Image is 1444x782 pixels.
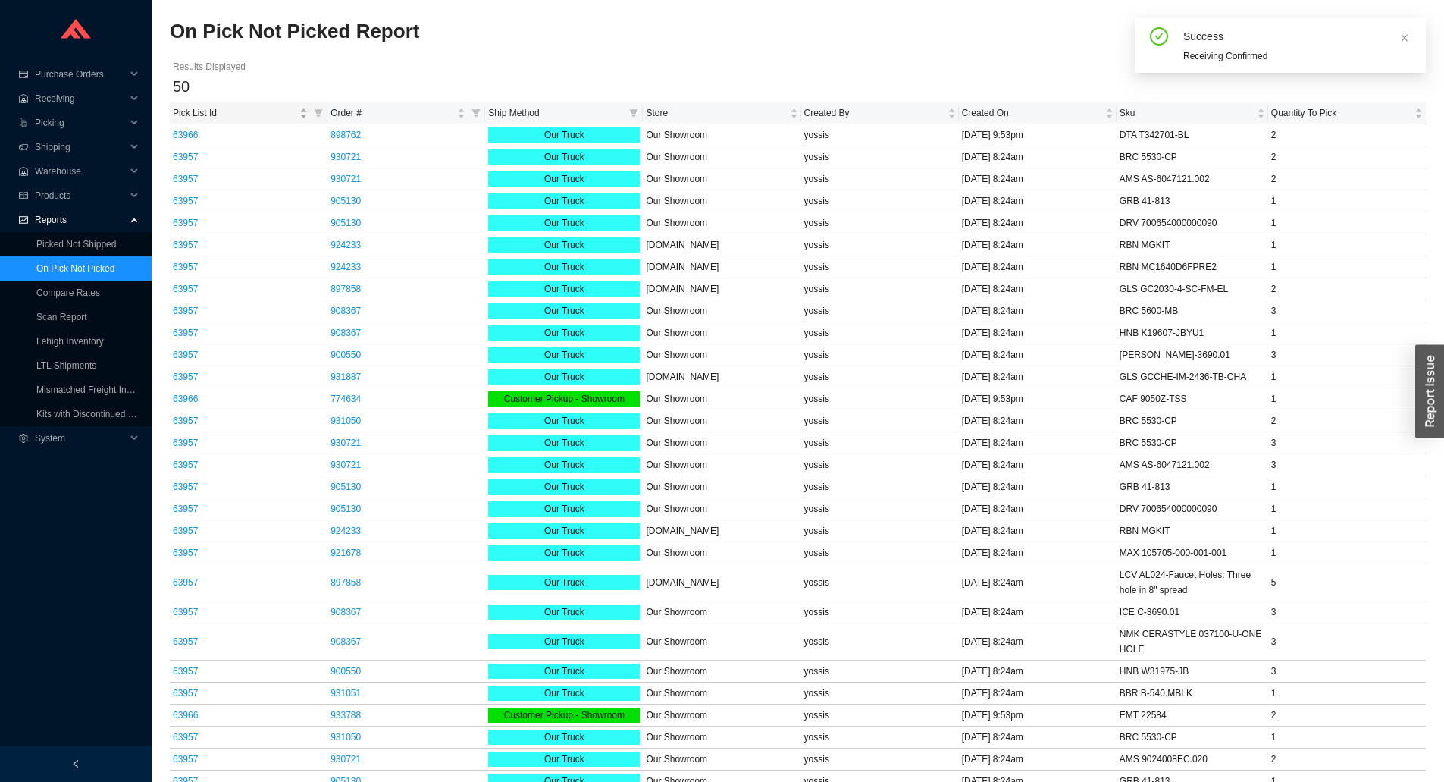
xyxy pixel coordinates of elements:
[1268,727,1426,749] td: 1
[801,623,959,661] td: yossis
[1183,27,1414,46] div: Success
[35,184,126,208] span: Products
[959,476,1117,498] td: [DATE] 8:24am
[330,577,361,588] a: 897858
[643,601,800,623] td: Our Showroom
[801,366,959,388] td: yossis
[1117,388,1268,410] td: CAF 9050Z-TSS
[1183,49,1414,64] div: Receiving Confirmed
[801,322,959,344] td: yossis
[1268,344,1426,366] td: 3
[173,710,198,721] a: 63966
[488,215,640,231] div: Our Truck
[173,306,198,316] a: 63957
[330,328,361,338] a: 908367
[801,124,959,146] td: yossis
[801,749,959,771] td: yossis
[488,105,623,121] span: Ship Method
[173,548,198,558] a: 63957
[801,234,959,256] td: yossis
[1150,27,1168,49] span: check-circle
[173,196,198,206] a: 63957
[1117,300,1268,322] td: BRC 5600-MB
[330,607,361,617] a: 908367
[330,482,361,492] a: 905130
[959,683,1117,705] td: [DATE] 8:24am
[173,174,198,184] a: 63957
[1271,105,1411,121] span: Quantity To Pick
[468,102,484,124] span: filter
[1268,234,1426,256] td: 1
[643,727,800,749] td: Our Showroom
[801,102,959,124] th: Created By sortable
[330,394,361,404] a: 774634
[330,152,361,162] a: 930721
[1117,124,1268,146] td: DTA T342701-BL
[1268,366,1426,388] td: 1
[488,634,640,649] div: Our Truck
[1268,661,1426,683] td: 3
[646,105,786,121] span: Store
[801,705,959,727] td: yossis
[959,366,1117,388] td: [DATE] 8:24am
[1120,105,1254,121] span: Sku
[330,666,361,677] a: 900550
[1117,278,1268,300] td: GLS GC2030-4-SC-FM-EL
[173,460,198,470] a: 63957
[1268,476,1426,498] td: 1
[801,300,959,322] td: yossis
[1117,344,1268,366] td: [PERSON_NAME]-3690.01
[488,347,640,363] div: Our Truck
[173,328,198,338] a: 63957
[18,191,29,200] span: read
[173,218,198,228] a: 63957
[330,284,361,294] a: 897858
[1400,33,1409,42] span: close
[801,601,959,623] td: yossis
[959,102,1117,124] th: Created On sortable
[18,70,29,79] span: credit-card
[173,636,198,647] a: 63957
[643,623,800,661] td: Our Showroom
[643,102,800,124] th: Store sortable
[959,498,1117,520] td: [DATE] 8:24am
[643,190,800,212] td: Our Showroom
[488,501,640,517] div: Our Truck
[1117,410,1268,432] td: BRC 5530-CP
[1268,278,1426,300] td: 2
[959,542,1117,564] td: [DATE] 8:24am
[173,577,198,588] a: 63957
[173,262,198,272] a: 63957
[1117,498,1268,520] td: DRV 700654000000090
[801,212,959,234] td: yossis
[1117,705,1268,727] td: EMT 22584
[1268,432,1426,454] td: 3
[1268,520,1426,542] td: 1
[36,409,149,419] a: Kits with Discontinued Parts
[173,130,198,140] a: 63966
[1268,256,1426,278] td: 1
[330,306,361,316] a: 908367
[959,454,1117,476] td: [DATE] 8:24am
[959,601,1117,623] td: [DATE] 8:24am
[1117,322,1268,344] td: HNB K19607-JBYU1
[1268,601,1426,623] td: 3
[330,438,361,448] a: 930721
[488,171,640,187] div: Our Truck
[173,240,198,250] a: 63957
[1117,102,1268,124] th: Sku sortable
[1117,476,1268,498] td: GRB 41-813
[330,416,361,426] a: 931050
[1117,683,1268,705] td: BBR B-540.MBLK
[330,174,361,184] a: 930721
[330,732,361,743] a: 931050
[643,256,800,278] td: [DOMAIN_NAME]
[643,234,800,256] td: [DOMAIN_NAME]
[1268,749,1426,771] td: 2
[488,127,640,143] div: Our Truck
[801,388,959,410] td: yossis
[36,385,152,395] a: Mismatched Freight Invoices
[173,394,198,404] a: 63966
[1117,564,1268,601] td: LCV AL024-Faucet Holes: Three hole in 8" spread
[35,86,126,111] span: Receiving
